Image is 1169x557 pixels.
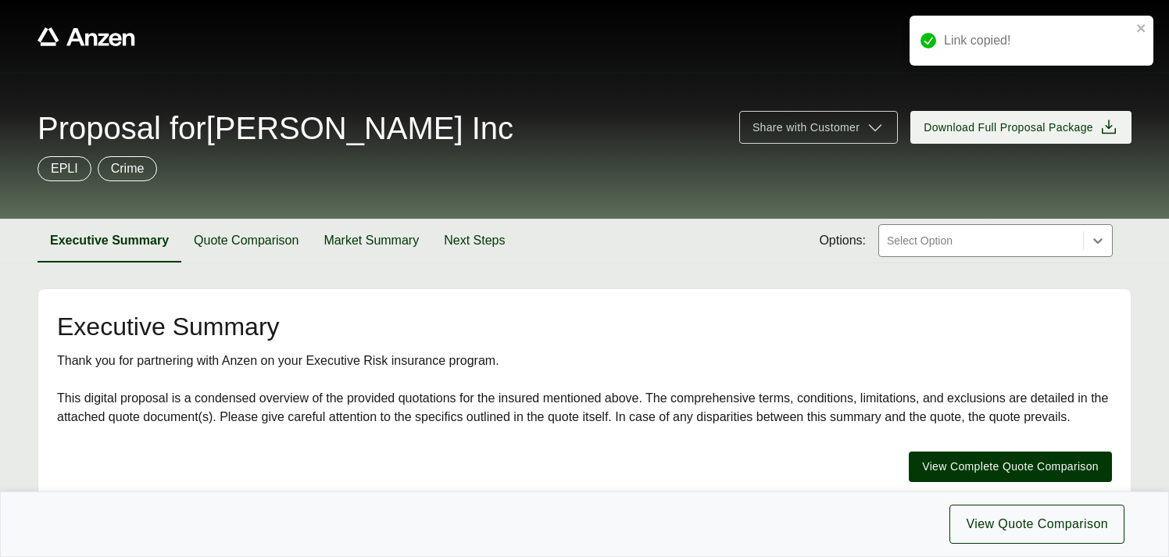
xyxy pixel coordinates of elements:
[924,120,1093,136] span: Download Full Proposal Package
[819,231,866,250] span: Options:
[1136,22,1147,34] button: close
[922,459,1099,475] span: View Complete Quote Comparison
[51,159,78,178] p: EPLI
[111,159,145,178] p: Crime
[431,219,517,262] button: Next Steps
[57,314,1112,339] h2: Executive Summary
[311,219,431,262] button: Market Summary
[38,219,181,262] button: Executive Summary
[181,219,311,262] button: Quote Comparison
[753,120,860,136] span: Share with Customer
[909,452,1112,482] button: View Complete Quote Comparison
[966,515,1108,534] span: View Quote Comparison
[944,31,1131,50] div: Link copied!
[38,112,513,144] span: Proposal for [PERSON_NAME] Inc
[949,505,1124,544] button: View Quote Comparison
[38,27,135,46] a: Anzen website
[910,111,1131,144] button: Download Full Proposal Package
[739,111,898,144] button: Share with Customer
[57,352,1112,427] div: Thank you for partnering with Anzen on your Executive Risk insurance program. This digital propos...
